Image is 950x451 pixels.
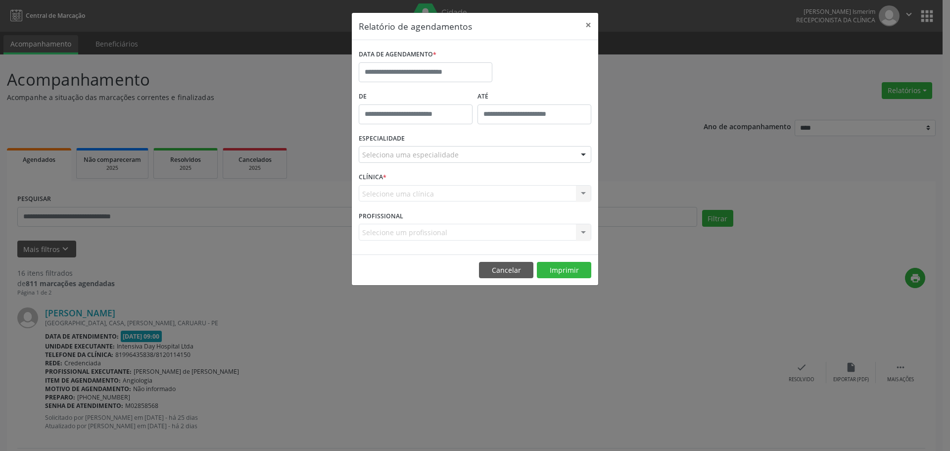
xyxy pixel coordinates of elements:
button: Cancelar [479,262,533,279]
label: CLÍNICA [359,170,386,185]
h5: Relatório de agendamentos [359,20,472,33]
label: ESPECIALIDADE [359,131,405,147]
span: Seleciona uma especialidade [362,150,459,160]
button: Close [578,13,598,37]
label: PROFISSIONAL [359,208,403,224]
label: ATÉ [477,89,591,104]
label: DATA DE AGENDAMENTO [359,47,436,62]
button: Imprimir [537,262,591,279]
label: De [359,89,473,104]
